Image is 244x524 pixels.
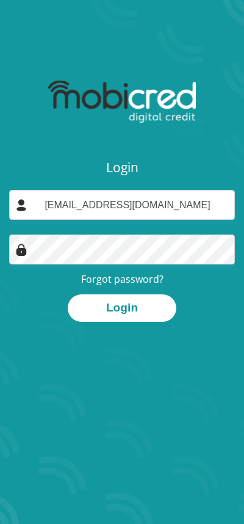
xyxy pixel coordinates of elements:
[48,81,195,123] img: mobicred logo
[68,294,176,322] button: Login
[15,244,27,256] img: Image
[9,160,235,175] h3: Login
[15,199,27,211] img: user-icon image
[9,190,235,220] input: Username
[81,272,163,286] a: Forgot password?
